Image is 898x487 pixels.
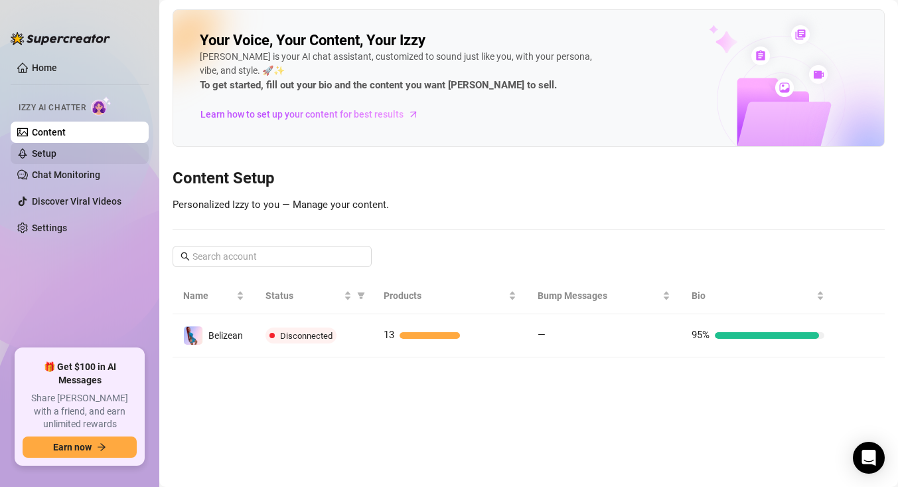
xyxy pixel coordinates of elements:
span: arrow-right [407,108,420,121]
span: filter [357,292,365,300]
span: Share [PERSON_NAME] with a friend, and earn unlimited rewards [23,392,137,431]
span: Izzy AI Chatter [19,102,86,114]
a: Content [32,127,66,138]
span: Earn now [53,442,92,452]
span: Disconnected [280,331,333,341]
span: Bump Messages [538,288,660,303]
span: — [538,329,546,341]
span: filter [354,286,368,306]
span: 95% [692,329,710,341]
img: logo-BBDzfeDw.svg [11,32,110,45]
input: Search account [192,249,353,264]
a: Learn how to set up your content for best results [200,104,429,125]
span: Personalized Izzy to you — Manage your content. [173,199,389,211]
a: Chat Monitoring [32,169,100,180]
span: Learn how to set up your content for best results [200,107,404,122]
div: [PERSON_NAME] is your AI chat assistant, customized to sound just like you, with your persona, vi... [200,50,598,94]
img: Belizean [184,326,202,345]
span: 🎁 Get $100 in AI Messages [23,361,137,387]
th: Products [373,278,527,314]
span: Name [183,288,234,303]
strong: To get started, fill out your bio and the content you want [PERSON_NAME] to sell. [200,79,557,91]
span: search [181,252,190,261]
a: Home [32,62,57,73]
a: Settings [32,223,67,233]
span: Bio [692,288,814,303]
span: Status [265,288,341,303]
span: Belizean [208,330,243,341]
button: Earn nowarrow-right [23,437,137,458]
th: Bump Messages [527,278,681,314]
th: Status [255,278,373,314]
img: AI Chatter [91,96,112,116]
th: Bio [681,278,835,314]
a: Discover Viral Videos [32,196,121,207]
h2: Your Voice, Your Content, Your Izzy [200,31,425,50]
span: arrow-right [97,442,106,452]
a: Setup [32,148,56,159]
div: Open Intercom Messenger [853,442,885,474]
h3: Content Setup [173,168,885,189]
th: Name [173,278,255,314]
span: Products [384,288,506,303]
img: ai-chatter-content-library-cLFOSyPT.png [678,11,884,146]
span: 13 [384,329,394,341]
